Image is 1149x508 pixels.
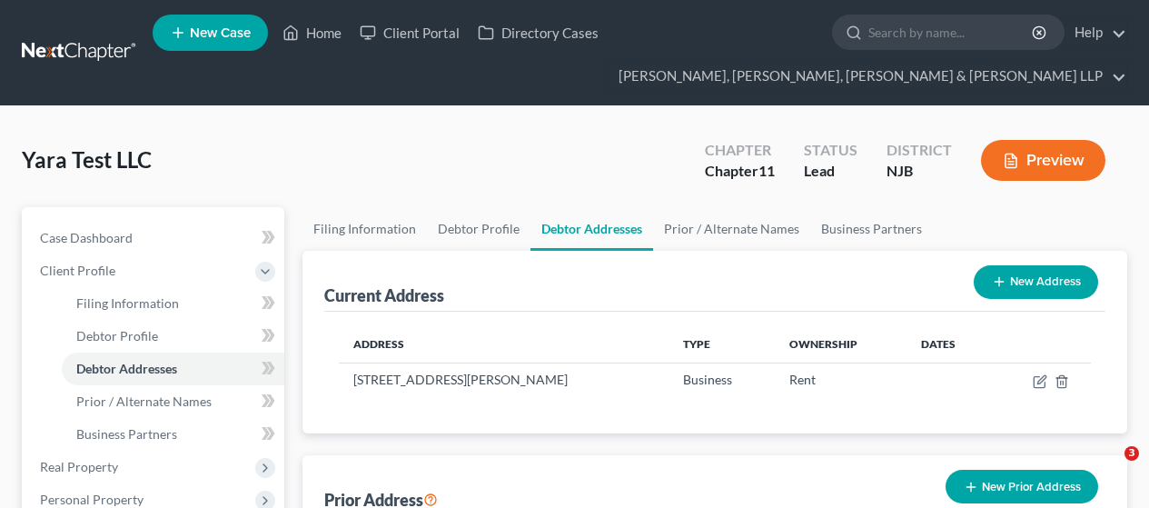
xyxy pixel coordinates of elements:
[609,60,1126,93] a: [PERSON_NAME], [PERSON_NAME], [PERSON_NAME] & [PERSON_NAME] LLP
[530,207,653,251] a: Debtor Addresses
[427,207,530,251] a: Debtor Profile
[887,161,952,182] div: NJB
[62,320,284,353] a: Debtor Profile
[946,470,1098,503] button: New Prior Address
[887,140,952,161] div: District
[906,326,993,363] th: Dates
[22,146,152,173] span: Yara Test LLC
[40,230,133,245] span: Case Dashboard
[804,161,857,182] div: Lead
[868,15,1035,49] input: Search by name...
[40,459,118,474] span: Real Property
[76,426,177,442] span: Business Partners
[76,393,212,409] span: Prior / Alternate Names
[981,140,1105,181] button: Preview
[705,161,775,182] div: Chapter
[190,26,251,40] span: New Case
[810,207,933,251] a: Business Partners
[62,287,284,320] a: Filing Information
[974,265,1098,299] button: New Address
[40,492,144,507] span: Personal Property
[76,295,179,311] span: Filing Information
[62,353,284,385] a: Debtor Addresses
[669,326,775,363] th: Type
[775,363,906,397] td: Rent
[62,418,284,451] a: Business Partners
[1087,446,1131,490] iframe: Intercom live chat
[25,222,284,254] a: Case Dashboard
[76,361,177,376] span: Debtor Addresses
[469,16,608,49] a: Directory Cases
[1065,16,1126,49] a: Help
[62,385,284,418] a: Prior / Alternate Names
[339,363,669,397] td: [STREET_ADDRESS][PERSON_NAME]
[1124,446,1139,461] span: 3
[273,16,351,49] a: Home
[76,328,158,344] span: Debtor Profile
[758,162,775,179] span: 11
[339,326,669,363] th: Address
[302,207,427,251] a: Filing Information
[324,284,444,306] div: Current Address
[775,326,906,363] th: Ownership
[40,263,115,278] span: Client Profile
[669,363,775,397] td: Business
[653,207,810,251] a: Prior / Alternate Names
[351,16,469,49] a: Client Portal
[705,140,775,161] div: Chapter
[804,140,857,161] div: Status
